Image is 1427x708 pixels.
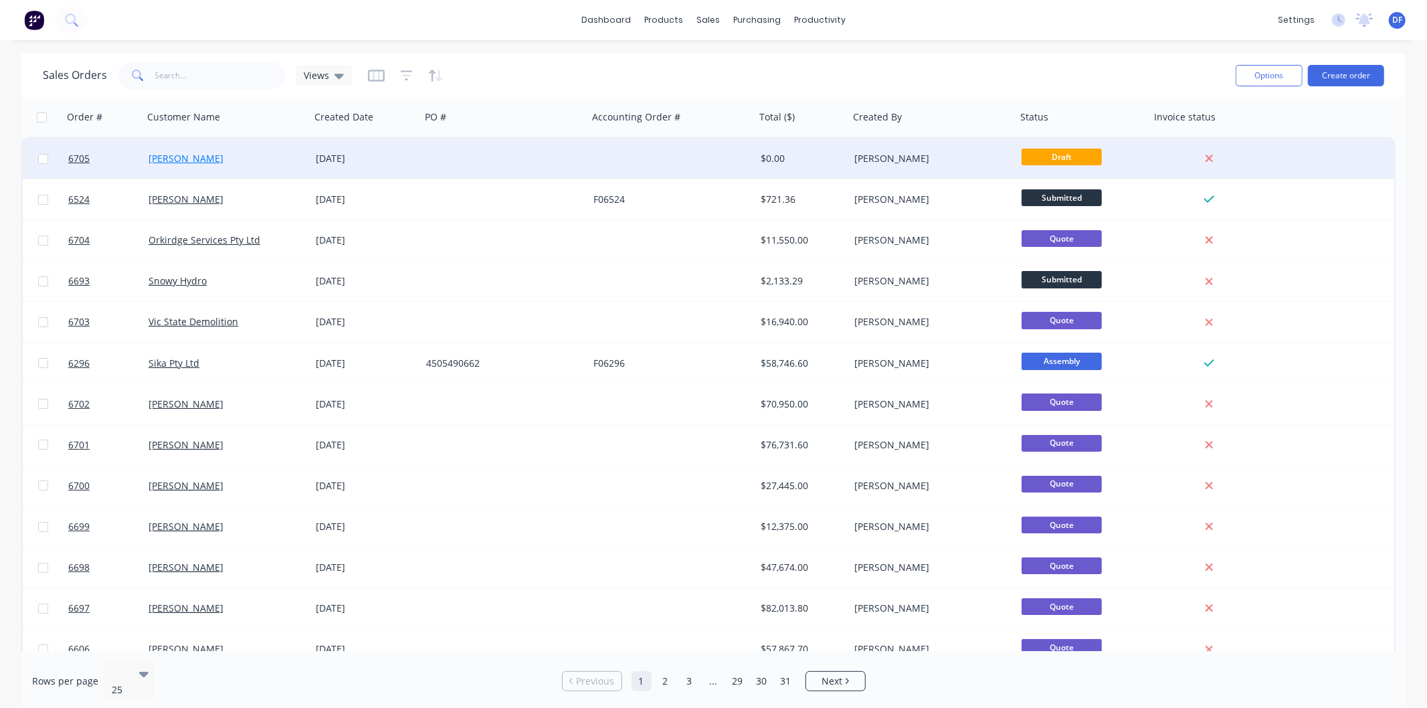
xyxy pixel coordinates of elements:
[112,683,128,697] div: 25
[68,343,149,383] a: 6296
[563,675,622,688] a: Previous page
[68,193,90,206] span: 6524
[68,466,149,506] a: 6700
[68,302,149,342] a: 6703
[316,520,415,533] div: [DATE]
[68,179,149,219] a: 6524
[1022,271,1102,288] span: Submitted
[149,234,260,246] a: Orkirdge Services Pty Ltd
[68,588,149,628] a: 6697
[316,357,415,370] div: [DATE]
[67,110,102,124] div: Order #
[761,438,840,452] div: $76,731.60
[24,10,44,30] img: Factory
[155,62,286,89] input: Search...
[32,675,98,688] span: Rows per page
[149,357,199,369] a: Sika Pty Ltd
[854,479,1003,493] div: [PERSON_NAME]
[1022,639,1102,656] span: Quote
[638,10,690,30] div: products
[704,671,724,691] a: Jump forward
[557,671,871,691] ul: Pagination
[68,520,90,533] span: 6699
[68,438,90,452] span: 6701
[68,220,149,260] a: 6704
[149,274,207,287] a: Snowy Hydro
[854,520,1003,533] div: [PERSON_NAME]
[68,152,90,165] span: 6705
[68,561,90,574] span: 6698
[822,675,842,688] span: Next
[854,152,1003,165] div: [PERSON_NAME]
[1022,598,1102,615] span: Quote
[426,357,575,370] div: 4505490662
[149,397,223,410] a: [PERSON_NAME]
[149,561,223,573] a: [PERSON_NAME]
[1022,149,1102,165] span: Draft
[593,357,742,370] div: F06296
[1022,557,1102,574] span: Quote
[1271,10,1321,30] div: settings
[593,193,742,206] div: F06524
[690,10,727,30] div: sales
[316,602,415,615] div: [DATE]
[68,234,90,247] span: 6704
[316,315,415,329] div: [DATE]
[761,357,840,370] div: $58,746.60
[1022,517,1102,533] span: Quote
[853,110,902,124] div: Created By
[149,602,223,614] a: [PERSON_NAME]
[1022,189,1102,206] span: Submitted
[68,397,90,411] span: 6702
[1236,65,1303,86] button: Options
[1022,393,1102,410] span: Quote
[854,642,1003,656] div: [PERSON_NAME]
[149,152,223,165] a: [PERSON_NAME]
[854,274,1003,288] div: [PERSON_NAME]
[68,642,90,656] span: 6606
[1308,65,1384,86] button: Create order
[761,602,840,615] div: $82,013.80
[854,602,1003,615] div: [PERSON_NAME]
[854,234,1003,247] div: [PERSON_NAME]
[68,629,149,669] a: 6606
[68,384,149,424] a: 6702
[68,261,149,301] a: 6693
[752,671,772,691] a: Page 30
[314,110,373,124] div: Created Date
[854,193,1003,206] div: [PERSON_NAME]
[68,274,90,288] span: 6693
[761,397,840,411] div: $70,950.00
[632,671,652,691] a: Page 1 is your current page
[761,152,840,165] div: $0.00
[149,642,223,655] a: [PERSON_NAME]
[1022,312,1102,329] span: Quote
[149,193,223,205] a: [PERSON_NAME]
[316,193,415,206] div: [DATE]
[316,152,415,165] div: [DATE]
[425,110,446,124] div: PO #
[1022,435,1102,452] span: Quote
[316,274,415,288] div: [DATE]
[854,357,1003,370] div: [PERSON_NAME]
[68,547,149,588] a: 6698
[316,561,415,574] div: [DATE]
[1392,14,1402,26] span: DF
[806,675,865,688] a: Next page
[776,671,796,691] a: Page 31
[761,274,840,288] div: $2,133.29
[575,10,638,30] a: dashboard
[761,315,840,329] div: $16,940.00
[592,110,680,124] div: Accounting Order #
[1022,353,1102,369] span: Assembly
[761,193,840,206] div: $721.36
[68,479,90,493] span: 6700
[761,234,840,247] div: $11,550.00
[854,397,1003,411] div: [PERSON_NAME]
[1022,230,1102,247] span: Quote
[149,520,223,533] a: [PERSON_NAME]
[68,425,149,465] a: 6701
[68,602,90,615] span: 6697
[854,561,1003,574] div: [PERSON_NAME]
[304,68,329,82] span: Views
